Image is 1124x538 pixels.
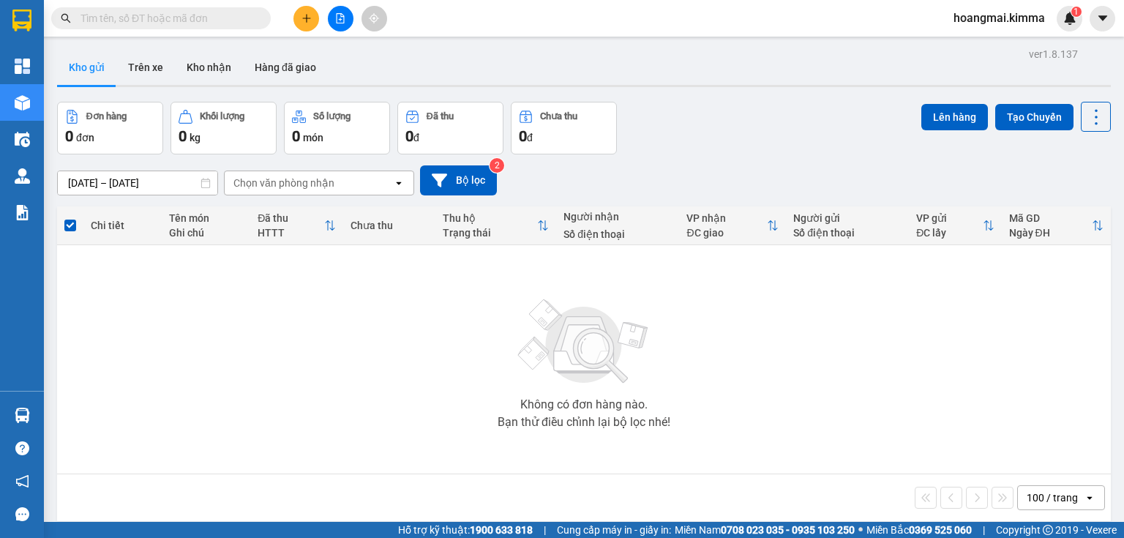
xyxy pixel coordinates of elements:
[284,102,390,154] button: Số lượng0món
[15,507,29,521] span: message
[942,9,1057,27] span: hoangmai.kimma
[76,132,94,143] span: đơn
[1009,227,1092,239] div: Ngày ĐH
[179,127,187,145] span: 0
[175,50,243,85] button: Kho nhận
[443,227,537,239] div: Trạng thái
[427,111,454,122] div: Đã thu
[1002,206,1111,245] th: Toggle SortBy
[916,212,982,224] div: VP gửi
[793,212,902,224] div: Người gửi
[1090,6,1115,31] button: caret-down
[498,416,670,428] div: Bạn thử điều chỉnh lại bộ lọc nhé!
[1096,12,1109,25] span: caret-down
[909,206,1001,245] th: Toggle SortBy
[313,111,351,122] div: Số lượng
[335,13,345,23] span: file-add
[15,474,29,488] span: notification
[393,177,405,189] svg: open
[921,104,988,130] button: Lên hàng
[686,212,767,224] div: VP nhận
[490,158,504,173] sup: 2
[909,524,972,536] strong: 0369 525 060
[527,132,533,143] span: đ
[15,95,30,111] img: warehouse-icon
[293,6,319,31] button: plus
[563,211,672,223] div: Người nhận
[301,13,312,23] span: plus
[292,127,300,145] span: 0
[916,227,982,239] div: ĐC lấy
[351,220,428,231] div: Chưa thu
[169,212,243,224] div: Tên món
[361,6,387,31] button: aim
[15,408,30,423] img: warehouse-icon
[686,227,767,239] div: ĐC giao
[470,524,533,536] strong: 1900 633 818
[1043,525,1053,535] span: copyright
[15,205,30,220] img: solution-icon
[1063,12,1076,25] img: icon-new-feature
[243,50,328,85] button: Hàng đã giao
[511,291,657,393] img: svg+xml;base64,PHN2ZyBjbGFzcz0ibGlzdC1wbHVnX19zdmciIHhtbG5zPSJodHRwOi8vd3d3LnczLm9yZy8yMDAwL3N2Zy...
[398,522,533,538] span: Hỗ trợ kỹ thuật:
[793,227,902,239] div: Số điện thoại
[1009,212,1092,224] div: Mã GD
[544,522,546,538] span: |
[858,527,863,533] span: ⚪️
[57,50,116,85] button: Kho gửi
[116,50,175,85] button: Trên xe
[258,212,324,224] div: Đã thu
[866,522,972,538] span: Miền Bắc
[169,227,243,239] div: Ghi chú
[435,206,556,245] th: Toggle SortBy
[519,127,527,145] span: 0
[86,111,127,122] div: Đơn hàng
[369,13,379,23] span: aim
[520,399,648,411] div: Không có đơn hàng nào.
[57,102,163,154] button: Đơn hàng0đơn
[233,176,334,190] div: Chọn văn phòng nhận
[983,522,985,538] span: |
[397,102,503,154] button: Đã thu0đ
[1074,7,1079,17] span: 1
[420,165,497,195] button: Bộ lọc
[511,102,617,154] button: Chưa thu0đ
[1071,7,1082,17] sup: 1
[540,111,577,122] div: Chưa thu
[303,132,323,143] span: món
[443,212,537,224] div: Thu hộ
[250,206,343,245] th: Toggle SortBy
[171,102,277,154] button: Khối lượng0kg
[12,10,31,31] img: logo-vxr
[15,168,30,184] img: warehouse-icon
[679,206,786,245] th: Toggle SortBy
[190,132,201,143] span: kg
[405,127,413,145] span: 0
[15,59,30,74] img: dashboard-icon
[58,171,217,195] input: Select a date range.
[995,104,1074,130] button: Tạo Chuyến
[91,220,154,231] div: Chi tiết
[1029,46,1078,62] div: ver 1.8.137
[675,522,855,538] span: Miền Nam
[1027,490,1078,505] div: 100 / trang
[721,524,855,536] strong: 0708 023 035 - 0935 103 250
[80,10,253,26] input: Tìm tên, số ĐT hoặc mã đơn
[61,13,71,23] span: search
[413,132,419,143] span: đ
[563,228,672,240] div: Số điện thoại
[258,227,324,239] div: HTTT
[200,111,244,122] div: Khối lượng
[65,127,73,145] span: 0
[557,522,671,538] span: Cung cấp máy in - giấy in:
[1084,492,1095,504] svg: open
[328,6,353,31] button: file-add
[15,441,29,455] span: question-circle
[15,132,30,147] img: warehouse-icon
